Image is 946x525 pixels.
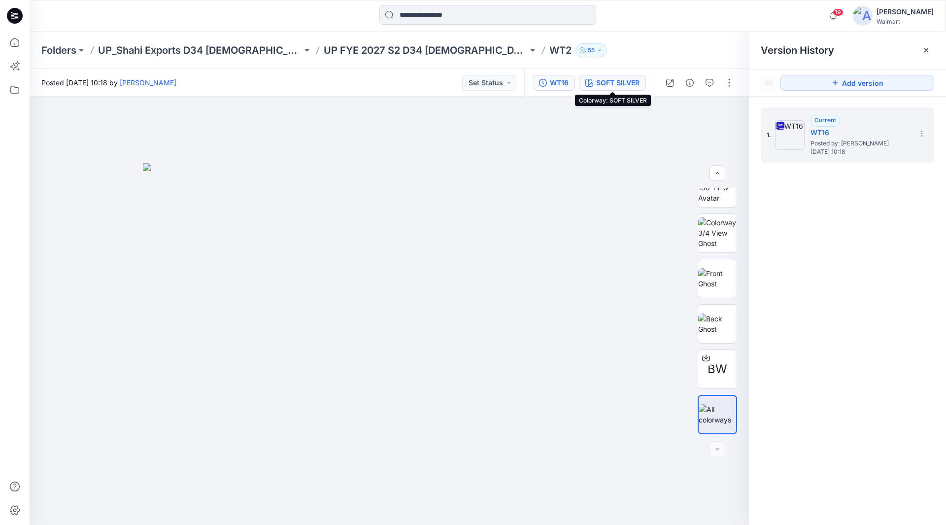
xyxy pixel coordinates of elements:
a: UP_Shahi Exports D34 [DEMOGRAPHIC_DATA] Tops [98,43,302,57]
div: WT16 [550,77,569,88]
button: 55 [575,43,607,57]
img: WT16 [775,120,805,150]
span: 19 [833,8,844,16]
span: Posted [DATE] 10:18 by [41,77,176,88]
h5: WT16 [811,127,909,139]
img: Back Ghost [698,314,737,334]
p: WT2 [549,43,572,57]
span: 1. [767,131,771,140]
img: Front Ghost [698,268,737,289]
p: 55 [588,45,595,56]
span: Current [814,116,836,124]
a: Folders [41,43,76,57]
div: [PERSON_NAME] [877,6,934,18]
img: avatar [853,6,873,26]
span: Version History [761,44,834,56]
div: SOFT SILVER [596,77,640,88]
a: [PERSON_NAME] [120,78,176,87]
a: UP FYE 2027 S2 D34 [DEMOGRAPHIC_DATA] Woven Tops [324,43,528,57]
button: SOFT SILVER [579,75,646,91]
div: Walmart [877,18,934,25]
span: BW [708,360,727,378]
img: All colorways [699,404,736,425]
img: 2024 Y 130 TT w Avatar [698,172,737,203]
button: Close [922,46,930,54]
img: Colorway 3/4 View Ghost [698,217,737,248]
span: [DATE] 10:18 [811,148,909,155]
button: Show Hidden Versions [761,75,777,91]
button: Details [682,75,698,91]
button: Add version [780,75,934,91]
button: WT16 [533,75,575,91]
span: Posted by: Rahul Singh [811,139,909,148]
